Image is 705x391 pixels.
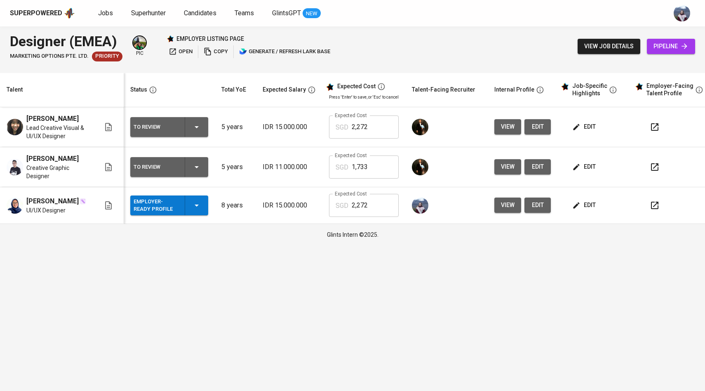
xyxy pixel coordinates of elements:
[235,9,254,17] span: Teams
[204,47,228,57] span: copy
[578,39,640,54] button: view job details
[571,159,599,174] button: edit
[263,85,306,95] div: Expected Salary
[10,7,75,19] a: Superpoweredapp logo
[7,197,23,214] img: Adlinda FIRDIENTA
[263,200,316,210] p: IDR 15.000.000
[98,8,115,19] a: Jobs
[646,82,693,97] div: Employer-Facing Talent Profile
[501,122,515,132] span: view
[131,9,166,17] span: Superhunter
[134,122,178,132] div: To Review
[572,82,607,97] div: Job-Specific Highlights
[494,85,534,95] div: Internal Profile
[92,52,122,60] span: Priority
[235,8,256,19] a: Teams
[531,122,544,132] span: edit
[176,35,244,43] p: employer listing page
[647,39,695,54] a: pipeline
[674,5,690,21] img: christine.raharja@glints.com
[131,8,167,19] a: Superhunter
[134,162,178,172] div: To Review
[221,85,246,95] div: Total YoE
[501,200,515,210] span: view
[412,159,428,175] img: ridlo@glints.com
[412,197,428,214] img: christine.raharja@glints.com
[574,162,596,172] span: edit
[494,159,521,174] button: view
[134,196,178,214] div: Employer-Ready Profile
[92,52,122,61] div: New Job received from Demand Team
[574,122,596,132] span: edit
[412,85,475,95] div: Talent-Facing Recruiter
[635,82,643,91] img: glints_star.svg
[336,122,348,132] p: SGD
[494,119,521,134] button: view
[167,45,195,58] button: open
[130,157,208,177] button: To Review
[574,200,596,210] span: edit
[26,164,90,180] span: Creative Graphic Designer
[571,198,599,213] button: edit
[237,45,332,58] button: lark generate / refresh lark base
[412,119,428,135] img: ridlo@glints.com
[26,124,90,140] span: Lead Creative Visual & UI/UX Designer
[326,83,334,91] img: glints_star.svg
[329,94,399,100] p: Press 'Enter' to save, or 'Esc' to cancel
[239,47,330,57] span: generate / refresh lark base
[336,201,348,211] p: SGD
[184,8,218,19] a: Candidates
[167,35,174,42] img: Glints Star
[26,114,79,124] span: [PERSON_NAME]
[130,195,208,215] button: Employer-Ready Profile
[7,159,23,175] img: Rizky Febriano Syaputra
[336,163,348,172] p: SGD
[221,122,249,132] p: 5 years
[584,41,634,52] span: view job details
[561,82,569,91] img: glints_star.svg
[10,9,62,18] div: Superpowered
[64,7,75,19] img: app logo
[26,196,79,206] span: [PERSON_NAME]
[272,8,321,19] a: GlintsGPT NEW
[130,85,147,95] div: Status
[26,154,79,164] span: [PERSON_NAME]
[524,119,551,134] button: edit
[184,9,216,17] span: Candidates
[501,162,515,172] span: view
[263,162,316,172] p: IDR 11.000.000
[130,117,208,137] button: To Review
[133,36,146,49] img: eva@glints.com
[571,119,599,134] button: edit
[7,119,23,135] img: Elvira Tantri
[221,200,249,210] p: 8 years
[272,9,301,17] span: GlintsGPT
[10,52,89,60] span: MARKETING OPTIONS PTE. LTD.
[221,162,249,172] p: 5 years
[132,35,147,57] div: pic
[524,198,551,213] button: edit
[337,83,376,90] div: Expected Cost
[239,47,247,56] img: lark
[98,9,113,17] span: Jobs
[494,198,521,213] button: view
[531,162,544,172] span: edit
[169,47,193,57] span: open
[26,206,66,214] span: UI/UX Designer
[202,45,230,58] button: copy
[531,200,544,210] span: edit
[653,41,689,52] span: pipeline
[524,159,551,174] button: edit
[303,9,321,18] span: NEW
[263,122,316,132] p: IDR 15.000.000
[7,85,23,95] div: Talent
[80,198,86,205] img: magic_wand.svg
[10,31,122,52] div: Designer (EMEA)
